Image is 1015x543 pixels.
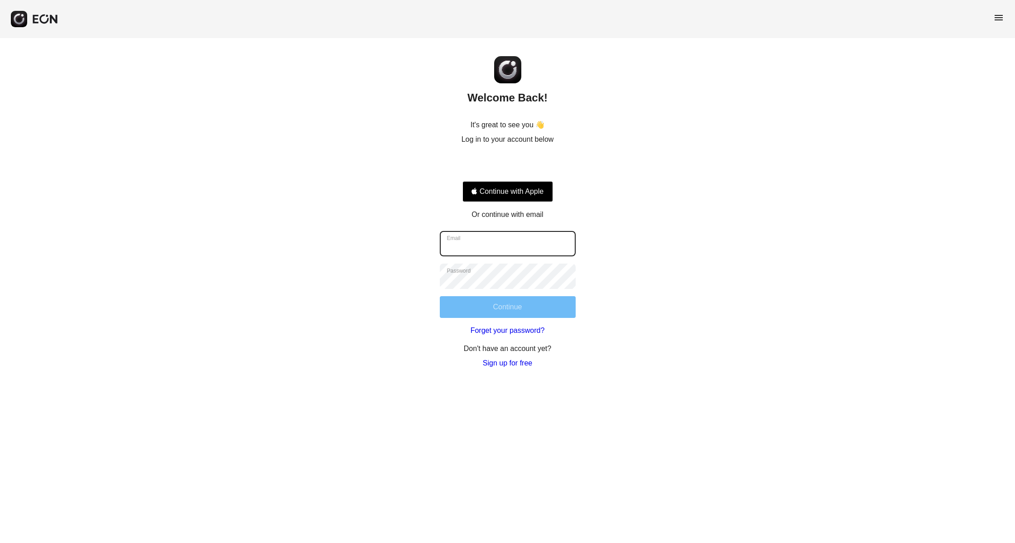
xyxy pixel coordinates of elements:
[471,120,545,130] p: It's great to see you 👋
[447,267,471,274] label: Password
[483,358,532,369] a: Sign up for free
[471,325,545,336] a: Forget your password?
[458,155,558,175] iframe: Sign in with Google Button
[471,209,543,220] p: Or continue with email
[462,181,553,202] button: Signin with apple ID
[467,91,548,105] h2: Welcome Back!
[462,134,554,145] p: Log in to your account below
[464,343,551,354] p: Don't have an account yet?
[993,12,1004,23] span: menu
[440,296,576,318] button: Continue
[447,235,461,242] label: Email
